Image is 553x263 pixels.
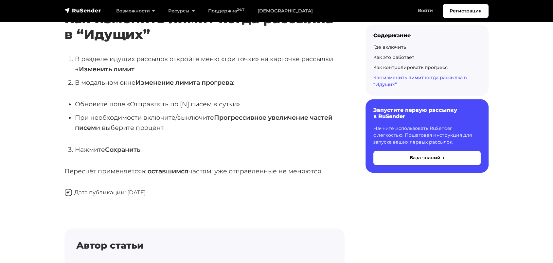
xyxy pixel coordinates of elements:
strong: Прогрессивное увеличение частей писем [75,114,332,131]
li: При необходимости включите/выключите и выберите процент. [75,113,345,132]
h6: Запустите первую рассылку в RuSender [373,107,481,119]
a: Регистрация [443,4,489,18]
a: Как изменить лимит когда рассылка в “Идущих” [373,75,467,87]
img: RuSender [64,7,101,14]
div: Содержание [373,32,481,39]
li: Нажмите . [75,145,345,155]
p: Пересчёт применяется частям; уже отправленные не меняются. [64,166,345,176]
strong: Сохранить [105,146,140,153]
p: Начните использовать RuSender с легкостью. Пошаговая инструкция для запуска ваших первых рассылок. [373,125,481,146]
a: [DEMOGRAPHIC_DATA] [251,4,319,18]
li: Обновите поле «Отправлять по [N] писем в сутки». [75,99,345,109]
sup: 24/7 [237,8,244,12]
a: Где включить [373,44,406,50]
li: В модальном окне : [75,78,345,88]
a: Ресурсы [162,4,201,18]
strong: к оставшимся [142,167,188,175]
img: Дата публикации [64,188,72,196]
span: Дата публикации: [DATE] [64,189,146,196]
a: Как контролировать прогресс [373,64,448,70]
a: Поддержка24/7 [202,4,251,18]
h4: Автор статьи [76,240,333,251]
button: База знаний → [373,151,481,165]
li: В разделе идущих рассылок откройте меню «три точки» на карточке рассылки → . [75,54,345,74]
strong: Изменение лимита прогрева [135,79,233,86]
a: Запустите первую рассылку в RuSender Начните использовать RuSender с легкостью. Пошаговая инструк... [366,99,489,172]
a: Как это работает [373,54,414,60]
strong: Изменить лимит [79,65,134,73]
a: Возможности [110,4,162,18]
a: Войти [411,4,439,17]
